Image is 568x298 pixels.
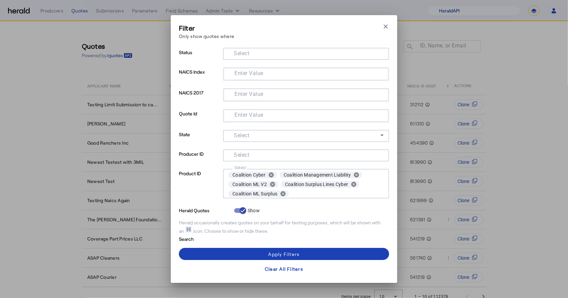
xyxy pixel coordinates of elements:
p: Quote Id [179,109,220,130]
mat-label: Select [234,165,246,170]
button: remove Coalition ML Surplus [277,191,289,197]
div: Clear All Filters [265,265,303,272]
mat-label: Select [234,152,249,158]
p: Status [179,48,220,67]
span: Coalition Surplus Lines Cyber [285,181,348,188]
mat-chip-grid: Selection [228,151,384,159]
button: remove Coalition ML V2 [267,181,278,187]
p: State [179,130,220,149]
span: Coalition Cyber [232,172,265,178]
p: Only show quotes where [179,33,234,40]
p: Herald Quotes [179,206,231,214]
mat-chip-grid: Selection [228,170,384,198]
div: Herald occasionally creates quotes on your behalf for testing purposes, which will be shown with ... [179,219,389,234]
mat-label: Enter Value [234,70,263,77]
mat-label: Enter Value [234,91,263,98]
mat-label: Select [234,133,249,139]
p: Producer ID [179,149,220,169]
span: Coalition Management Liability [284,172,351,178]
button: Clear All Filters [179,263,389,275]
mat-chip-grid: Selection [229,111,383,119]
button: remove Coalition Cyber [265,172,277,178]
mat-label: Select [234,50,249,57]
button: remove Coalition Management Liability [351,172,362,178]
p: NAICS Index [179,67,220,88]
p: Product ID [179,169,220,206]
span: Coalition ML Surplus [232,190,277,197]
p: Search [179,234,231,243]
p: NAICS 2017 [179,88,220,109]
mat-label: Enter Value [234,112,263,118]
h3: Filter [179,23,234,33]
div: Apply Filters [268,251,299,258]
span: Coalition ML V2 [232,181,267,188]
mat-chip-grid: Selection [228,49,384,57]
label: Show [246,207,260,214]
button: Apply Filters [179,248,389,260]
mat-chip-grid: Selection [229,90,383,98]
mat-chip-grid: Selection [229,69,383,77]
button: remove Coalition Surplus Lines Cyber [348,181,359,187]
